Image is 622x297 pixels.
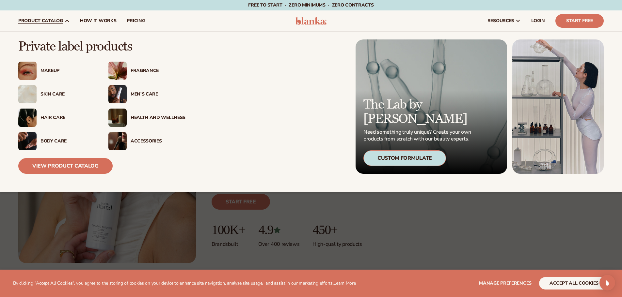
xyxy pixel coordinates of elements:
[356,39,507,174] a: Microscopic product formula. The Lab by [PERSON_NAME] Need something truly unique? Create your ow...
[531,18,545,23] span: LOGIN
[108,109,185,127] a: Candles and incense on table. Health And Wellness
[248,2,374,8] span: Free to start · ZERO minimums · ZERO contracts
[108,62,185,80] a: Pink blooming flower. Fragrance
[487,18,514,23] span: resources
[363,150,446,166] div: Custom Formulate
[80,18,117,23] span: How It Works
[295,17,327,25] img: logo
[108,62,127,80] img: Pink blooming flower.
[18,85,37,103] img: Cream moisturizer swatch.
[121,10,150,31] a: pricing
[108,132,127,150] img: Female with makeup brush.
[18,132,95,150] a: Male hand applying moisturizer. Body Care
[479,280,532,286] span: Manage preferences
[131,92,185,97] div: Men’s Care
[131,68,185,74] div: Fragrance
[108,109,127,127] img: Candles and incense on table.
[40,139,95,144] div: Body Care
[333,280,356,286] a: Learn More
[131,139,185,144] div: Accessories
[108,132,185,150] a: Female with makeup brush. Accessories
[18,109,95,127] a: Female hair pulled back with clips. Hair Care
[18,39,185,54] p: Private label products
[599,275,615,290] div: Open Intercom Messenger
[75,10,122,31] a: How It Works
[18,85,95,103] a: Cream moisturizer swatch. Skin Care
[18,158,113,174] a: View Product Catalog
[18,109,37,127] img: Female hair pulled back with clips.
[18,18,63,23] span: product catalog
[18,62,95,80] a: Female with glitter eye makeup. Makeup
[482,10,526,31] a: resources
[363,97,473,126] p: The Lab by [PERSON_NAME]
[555,14,604,28] a: Start Free
[18,132,37,150] img: Male hand applying moisturizer.
[40,92,95,97] div: Skin Care
[363,129,473,142] p: Need something truly unique? Create your own products from scratch with our beauty experts.
[13,10,75,31] a: product catalog
[131,115,185,121] div: Health And Wellness
[539,277,609,290] button: accept all cookies
[40,115,95,121] div: Hair Care
[108,85,185,103] a: Male holding moisturizer bottle. Men’s Care
[479,277,532,290] button: Manage preferences
[526,10,550,31] a: LOGIN
[13,281,356,286] p: By clicking "Accept All Cookies", you agree to the storing of cookies on your device to enhance s...
[18,62,37,80] img: Female with glitter eye makeup.
[40,68,95,74] div: Makeup
[108,85,127,103] img: Male holding moisturizer bottle.
[512,39,604,174] img: Female in lab with equipment.
[127,18,145,23] span: pricing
